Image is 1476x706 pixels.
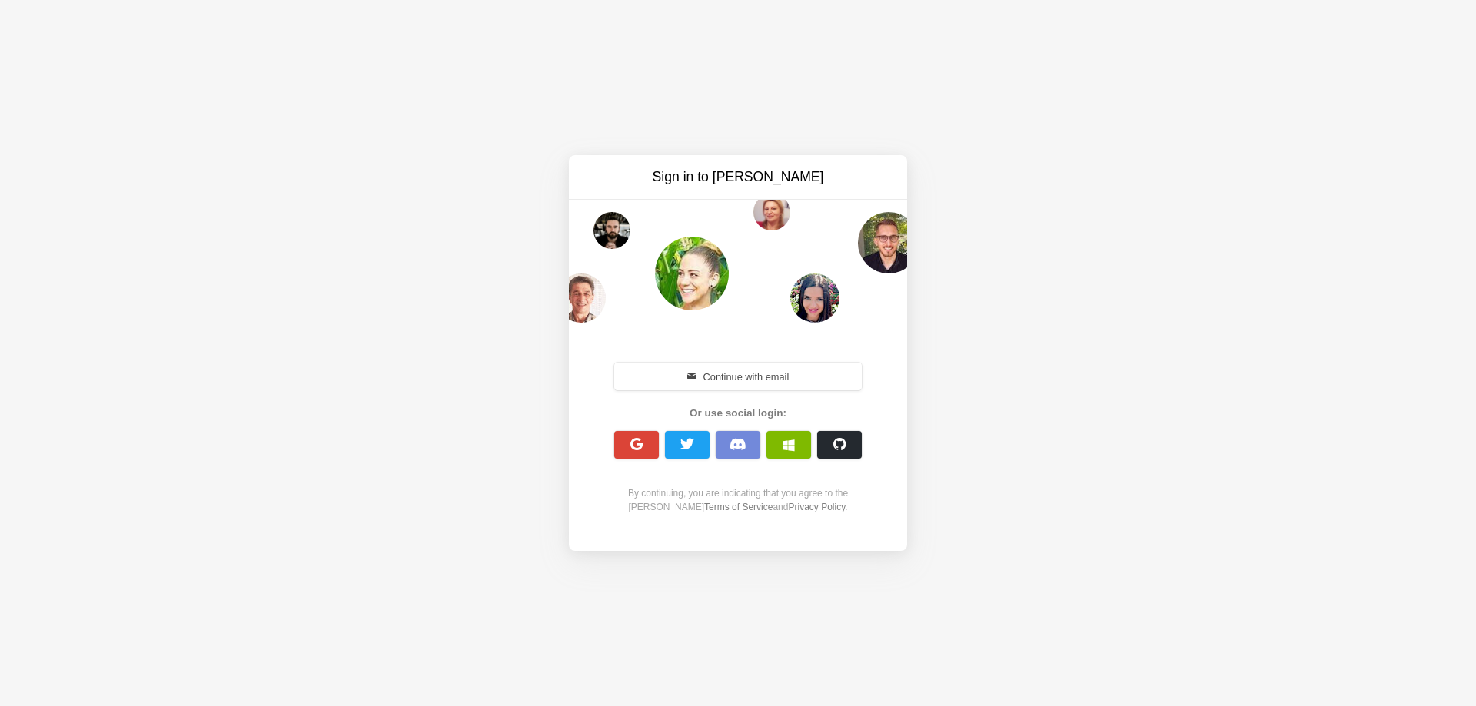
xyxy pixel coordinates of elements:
div: By continuing, you are indicating that you agree to the [PERSON_NAME] and . [606,486,870,514]
a: Privacy Policy [788,502,845,512]
h3: Sign in to [PERSON_NAME] [609,167,867,187]
button: Continue with email [614,363,862,390]
div: Or use social login: [606,406,870,421]
a: Terms of Service [704,502,773,512]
